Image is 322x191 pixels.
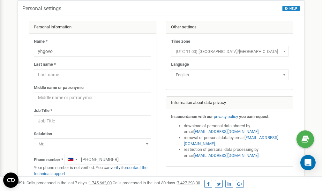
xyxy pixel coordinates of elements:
[34,69,151,80] input: Last name
[184,147,288,158] li: restriction of personal data processing by email .
[34,85,84,91] label: Middle name or patronymic
[171,114,213,119] strong: In accordance with our
[171,62,189,68] label: Language
[34,92,151,103] input: Middle name or patronymic
[171,69,288,80] span: English
[184,135,278,146] a: [EMAIL_ADDRESS][DOMAIN_NAME]
[171,39,190,45] label: Time zone
[26,180,112,185] span: Calls processed in the last 7 days :
[34,131,52,137] label: Salutation
[166,21,293,34] div: Other settings
[171,46,288,57] span: (UTC-11:00) Pacific/Midway
[36,140,149,149] span: Mr.
[34,115,151,126] input: Job Title
[282,6,300,11] button: HELP
[177,180,200,185] u: 7 427 293,00
[166,97,293,109] div: Information about data privacy
[300,155,316,170] div: Open Intercom Messenger
[184,135,288,147] li: removal of personal data by email ,
[29,21,156,34] div: Personal information
[34,138,151,149] span: Mr.
[64,154,140,165] input: +1-800-555-55-55
[194,153,258,158] a: [EMAIL_ADDRESS][DOMAIN_NAME]
[34,39,48,45] label: Name *
[110,165,124,170] a: verify it
[64,154,79,165] div: Telephone country code
[184,123,288,135] li: download of personal data shared by email ,
[34,165,147,176] a: contact the technical support
[173,47,286,56] span: (UTC-11:00) Pacific/Midway
[214,114,238,119] a: privacy policy
[113,180,200,185] span: Calls processed in the last 30 days :
[89,180,112,185] u: 1 745 662,00
[34,46,151,57] input: Name
[173,70,286,79] span: English
[22,6,61,11] h5: Personal settings
[34,157,63,163] label: Phone number *
[34,108,52,114] label: Job Title *
[3,173,19,188] button: Open CMP widget
[194,129,258,134] a: [EMAIL_ADDRESS][DOMAIN_NAME]
[239,114,270,119] strong: you can request:
[34,165,151,177] p: Your phone number is not verified. You can or
[34,62,56,68] label: Last name *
